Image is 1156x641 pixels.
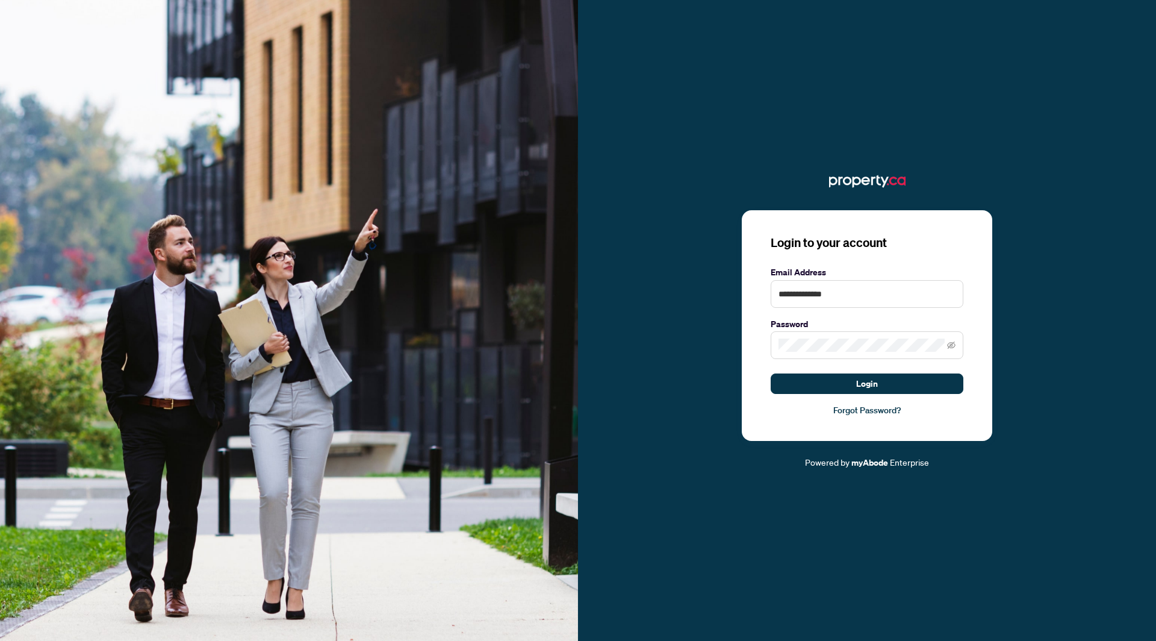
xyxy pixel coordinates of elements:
[771,374,963,394] button: Login
[771,404,963,417] a: Forgot Password?
[856,374,878,393] span: Login
[771,317,963,331] label: Password
[771,234,963,251] h3: Login to your account
[890,457,929,467] span: Enterprise
[829,172,906,191] img: ma-logo
[771,266,963,279] label: Email Address
[805,457,850,467] span: Powered by
[851,456,888,469] a: myAbode
[947,341,956,349] span: eye-invisible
